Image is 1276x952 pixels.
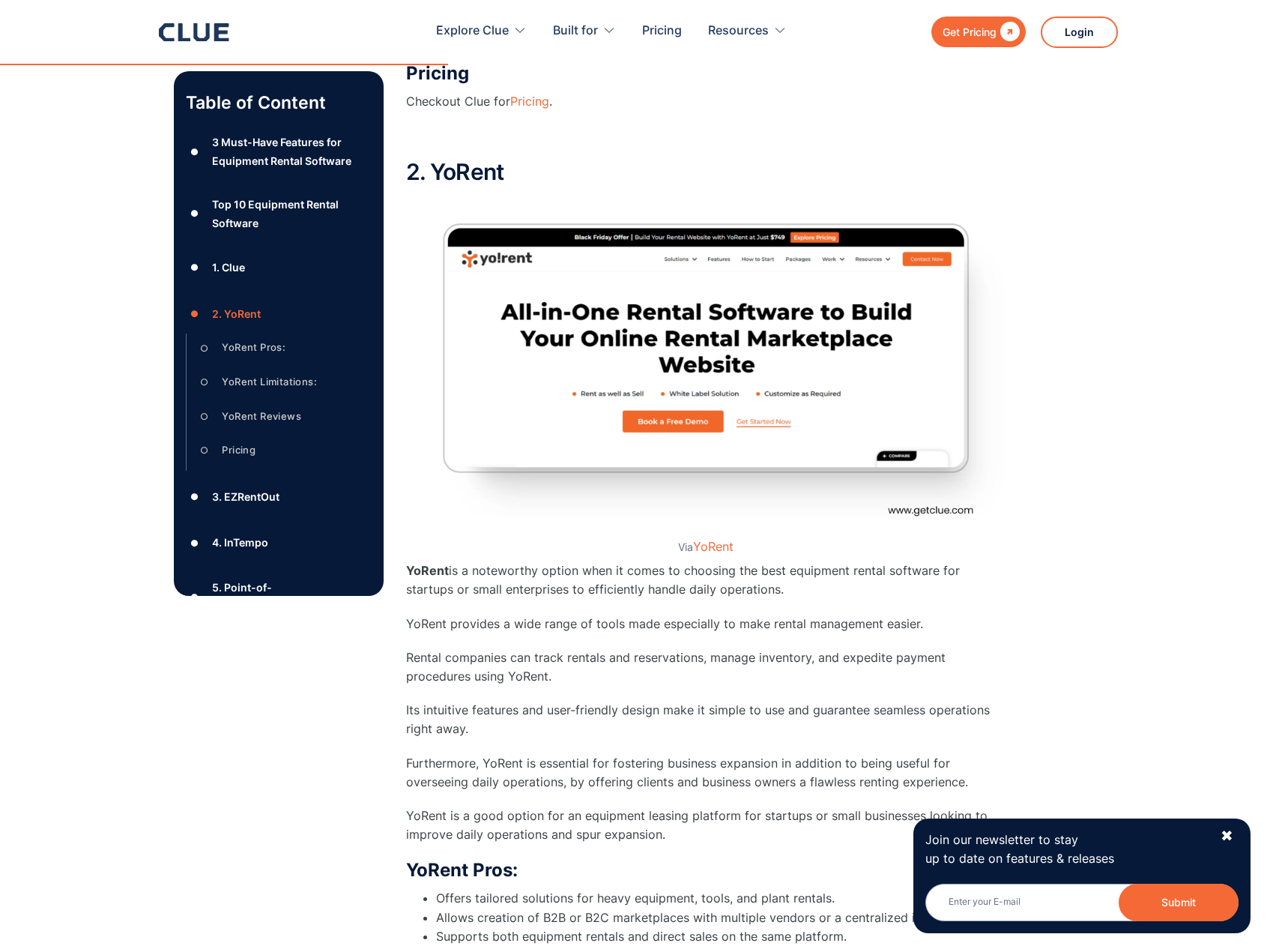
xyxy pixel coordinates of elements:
[212,133,371,170] div: 3 Must-Have Features for Equipment Rental Software
[406,540,1006,554] figcaption: Via
[186,202,204,225] div: ●
[642,7,682,55] a: Pricing
[186,486,372,508] a: ●3. EZRentOut
[212,487,279,506] div: 3. EZRentOut
[553,7,598,55] div: Built for
[212,195,371,232] div: Top 10 Equipment Rental Software
[212,258,245,277] div: 1. Clue
[186,256,204,279] div: ●
[186,91,372,115] p: Table of Content
[212,304,261,323] div: 2. YoRent
[925,884,1239,921] input: Enter your E-mail
[406,126,1006,145] p: ‍
[406,199,1006,537] img: YoRent homepage
[196,337,360,359] a: ○YoRent Pros:
[406,807,1006,844] p: YoRent is a good option for an equipment leasing platform for startups or small businesses lookin...
[196,405,214,427] div: ○
[186,578,372,615] a: ●5. Point-of-[GEOGRAPHIC_DATA]
[1119,884,1239,921] button: Submit
[997,22,1020,41] div: 
[553,7,616,55] div: Built for
[436,927,1006,946] li: Supports both equipment rentals and direct sales on the same platform.
[186,256,372,279] a: ●1. Clue
[406,859,1006,882] h3: YoRent Pros:
[693,539,734,554] a: YoRent
[931,16,1026,47] a: Get Pricing
[212,578,371,615] div: 5. Point-of-[GEOGRAPHIC_DATA]
[222,373,317,391] div: YoRent Limitations:
[436,909,1006,927] li: Allows creation of B2B or B2C marketplaces with multiple vendors or a centralized inventory.
[222,407,301,426] div: YoRent Reviews
[708,7,787,55] div: Resources
[196,439,214,462] div: ○
[186,141,204,163] div: ●
[406,62,1006,85] h3: Pricing
[1041,16,1118,48] a: Login
[708,7,769,55] div: Resources
[943,22,997,41] div: Get Pricing
[186,303,204,325] div: ●
[406,648,1006,686] p: Rental companies can track rentals and reservations, manage inventory, and expedite payment proce...
[186,133,372,170] a: ●3 Must-Have Features for Equipment Rental Software
[406,563,449,578] strong: YoRent
[510,94,549,109] a: Pricing
[406,92,1006,111] p: Checkout Clue for .
[436,7,527,55] div: Explore Clue
[406,701,1006,738] p: Its intuitive features and user-friendly design make it simple to use and guarantee seamless oper...
[196,439,360,462] a: ○Pricing
[1221,827,1233,846] div: ✖
[196,405,360,427] a: ○YoRent Reviews
[222,338,285,357] div: YoRent Pros:
[186,303,372,325] a: ●2. YoRent
[186,531,372,554] a: ●4. InTempo
[196,337,214,359] div: ○
[222,441,255,460] div: Pricing
[406,754,1006,792] p: Furthermore, YoRent is essential for fostering business expansion in addition to being useful for...
[406,615,1006,633] p: YoRent provides a wide range of tools made especially to make rental management easier.
[925,831,1207,868] p: Join our newsletter to stay up to date on features & releases
[186,486,204,508] div: ●
[196,371,360,394] a: ○YoRent Limitations:
[186,195,372,232] a: ●Top 10 Equipment Rental Software
[212,533,268,552] div: 4. InTempo
[186,531,204,554] div: ●
[196,371,214,394] div: ○
[186,585,204,608] div: ●
[436,889,1006,908] li: Offers tailored solutions for heavy equipment, tools, and plant rentals.
[406,160,1006,184] h2: 2. YoRent
[406,561,1006,599] p: is a noteworthy option when it comes to choosing the best equipment rental software for startups ...
[436,7,509,55] div: Explore Clue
